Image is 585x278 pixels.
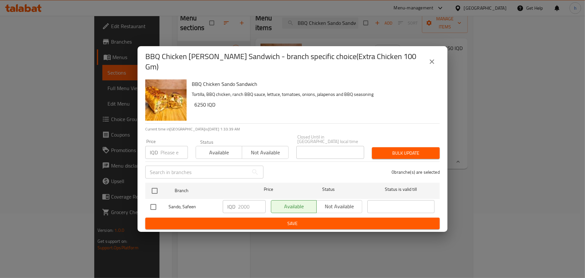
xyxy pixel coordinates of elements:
input: Search in branches [145,166,249,179]
p: IQD [150,149,158,156]
p: Tortilla, BBQ chicken, ranch BBQ sauce, lettuce, tomatoes, onions, jalapenos and BBQ seasoning [192,90,435,98]
button: Available [196,146,242,159]
span: Price [247,185,290,193]
h2: BBQ Chicken [PERSON_NAME] Sandwich - branch specific choice(Extra Chicken 100 Gm) [145,51,424,72]
img: BBQ Chicken Sando Sandwich [145,79,187,121]
input: Please enter price [238,200,266,213]
span: Available [199,148,240,157]
h6: BBQ Chicken Sando Sandwich [192,79,435,88]
span: Not available [245,148,286,157]
p: 0 branche(s) are selected [392,169,440,175]
span: Status is valid till [367,185,435,193]
span: Status [295,185,362,193]
p: IQD [227,203,235,211]
h6: 6250 IQD [194,100,435,109]
p: Current time in [GEOGRAPHIC_DATA] is [DATE] 1:33:39 AM [145,126,440,132]
button: close [424,54,440,69]
span: Save [150,220,435,228]
button: Bulk update [372,147,440,159]
button: Save [145,218,440,230]
span: Sando, Safeen [169,203,218,211]
input: Please enter price [160,146,188,159]
span: Branch [175,187,242,195]
span: Bulk update [377,149,435,157]
button: Not available [242,146,288,159]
